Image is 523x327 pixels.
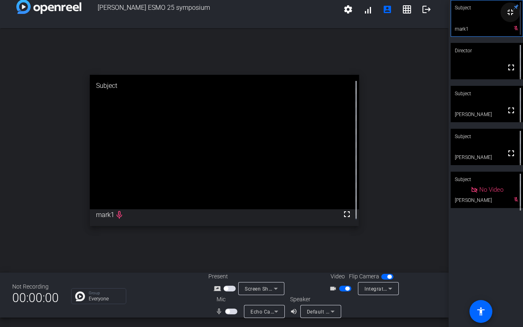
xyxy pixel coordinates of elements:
[451,43,523,58] div: Director
[451,86,523,101] div: Subject
[75,291,85,301] img: Chat Icon
[12,282,59,291] div: Not Recording
[506,148,516,158] mat-icon: fullscreen
[364,285,439,292] span: Integrated Camera (04f2:b7e0)
[451,129,523,144] div: Subject
[90,75,359,97] div: Subject
[89,296,122,301] p: Everyone
[329,284,339,293] mat-icon: videocam_outline
[214,284,224,293] mat-icon: screen_share_outline
[505,7,515,17] mat-icon: fullscreen_exit
[479,186,503,193] span: No Video
[382,4,392,14] mat-icon: account_box
[331,272,345,281] span: Video
[476,307,486,316] mat-icon: accessibility
[89,291,122,295] p: Group
[307,308,479,315] span: Default - Echo Cancelling Speakerphone (Jabra Speak 710) (0b0e:2476)
[215,307,225,316] mat-icon: mic_none
[506,63,516,72] mat-icon: fullscreen
[250,308,401,315] span: Echo Cancelling Speakerphone (Jabra Speak 710) (0b0e:2476)
[245,285,281,292] span: Screen Sharing
[506,105,516,115] mat-icon: fullscreen
[422,4,431,14] mat-icon: logout
[290,307,300,316] mat-icon: volume_up
[349,272,379,281] span: Flip Camera
[290,295,339,304] div: Speaker
[208,272,290,281] div: Present
[451,172,523,187] div: Subject
[343,4,353,14] mat-icon: settings
[208,295,290,304] div: Mic
[402,4,412,14] mat-icon: grid_on
[12,288,59,308] span: 00:00:00
[342,209,352,219] mat-icon: fullscreen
